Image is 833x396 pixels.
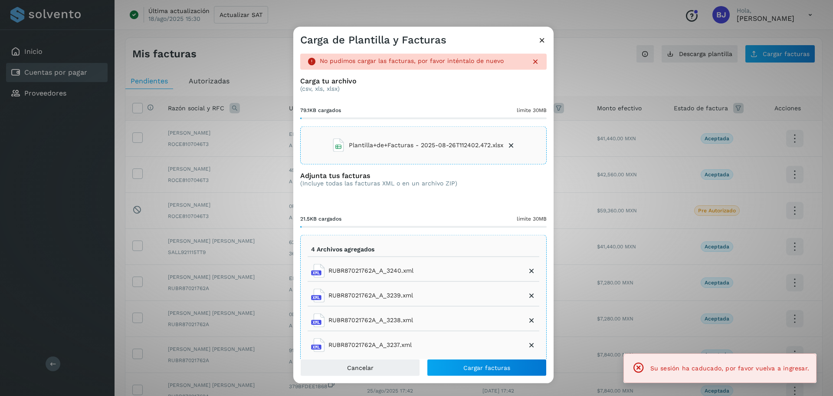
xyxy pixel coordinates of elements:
[311,245,374,253] p: 4 Archivos agregados
[650,365,809,372] span: Su sesión ha caducado, por favor vuelva a ingresar.
[300,76,547,85] h3: Carga tu archivo
[300,171,457,179] h3: Adjunta tus facturas
[328,316,413,325] span: RUBR87021762A_A_3238.xml
[300,85,547,92] p: (csv, xls, xlsx)
[300,34,446,46] h3: Carga de Plantilla y Facturas
[328,291,413,300] span: RUBR87021762A_A_3239.xml
[320,57,504,65] p: No pudimos cargar las facturas, por favor inténtalo de nuevo
[300,180,457,187] p: (Incluye todas las facturas XML o en un archivo ZIP)
[300,106,341,114] span: 79.1KB cargados
[427,359,547,376] button: Cargar facturas
[349,141,503,150] span: Plantilla+de+Facturas - 2025-08-26T112402.472.xlsx
[347,364,374,370] span: Cancelar
[328,266,413,275] span: RUBR87021762A_A_3240.xml
[517,106,547,114] span: límite 30MB
[300,214,341,222] span: 21.5KB cargados
[300,359,420,376] button: Cancelar
[463,364,510,370] span: Cargar facturas
[328,340,412,350] span: RUBR87021762A_A_3237.xml
[517,214,547,222] span: límite 30MB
